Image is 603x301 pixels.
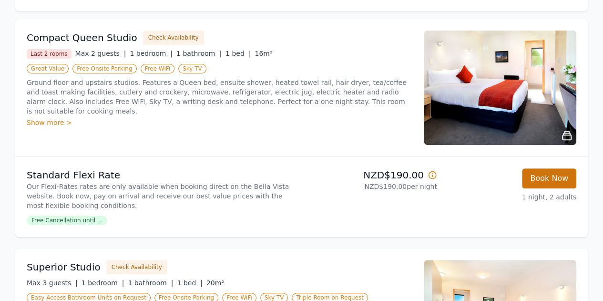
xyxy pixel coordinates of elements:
[82,279,124,287] span: 1 bedroom |
[130,50,173,57] span: 1 bedroom |
[75,50,126,57] span: Max 2 guests |
[27,31,137,44] h3: Compact Queen Studio
[176,50,222,57] span: 1 bathroom |
[27,168,298,182] p: Standard Flexi Rate
[106,260,167,274] button: Check Availability
[141,64,175,73] span: Free WiFi
[445,192,576,202] p: 1 night, 2 adults
[27,78,412,116] p: Ground floor and upstairs studios. Features a Queen bed, ensuite shower, heated towel rail, hair ...
[143,31,204,45] button: Check Availability
[255,50,272,57] span: 16m²
[27,118,412,127] div: Show more >
[27,49,72,59] span: Last 2 rooms
[522,168,576,188] button: Book Now
[27,216,107,225] span: Free Cancellation until ...
[206,279,224,287] span: 20m²
[306,168,437,182] p: NZD$190.00
[177,279,202,287] span: 1 bed |
[27,260,101,274] h3: Superior Studio
[178,64,206,73] span: Sky TV
[27,279,78,287] span: Max 3 guests |
[27,64,69,73] span: Great Value
[225,50,251,57] span: 1 bed |
[306,182,437,191] p: NZD$190.00 per night
[128,279,173,287] span: 1 bathroom |
[27,182,298,210] p: Our Flexi-Rates rates are only available when booking direct on the Bella Vista website. Book now...
[72,64,136,73] span: Free Onsite Parking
